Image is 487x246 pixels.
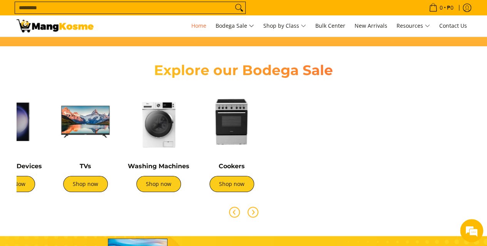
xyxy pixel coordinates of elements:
a: Shop by Class [259,15,310,36]
span: Resources [397,21,430,31]
span: • [427,3,456,12]
a: Shop now [63,176,108,192]
span: Home [191,22,206,29]
h2: Explore our Bodega Sale [132,62,355,79]
span: Contact Us [439,22,467,29]
a: Resources [393,15,434,36]
a: Cookers [219,162,245,170]
a: Shop now [136,176,181,192]
a: Contact Us [435,15,471,36]
a: Bodega Sale [212,15,258,36]
span: Shop by Class [263,21,306,31]
span: New Arrivals [355,22,387,29]
span: Bulk Center [315,22,345,29]
img: Cookers [199,89,264,154]
img: Mang Kosme: Your Home Appliances Warehouse Sale Partner! [17,19,94,32]
button: Search [233,2,245,13]
a: Home [187,15,210,36]
a: Shop now [209,176,254,192]
a: TVs [80,162,91,170]
a: Washing Machines [128,162,189,170]
button: Previous [226,204,243,221]
span: Bodega Sale [216,21,254,31]
a: New Arrivals [351,15,391,36]
span: ₱0 [446,5,455,10]
button: Next [244,204,261,221]
a: Bulk Center [311,15,349,36]
img: TVs [53,89,118,154]
img: Washing Machines [126,89,191,154]
span: 0 [438,5,444,10]
nav: Main Menu [101,15,471,36]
